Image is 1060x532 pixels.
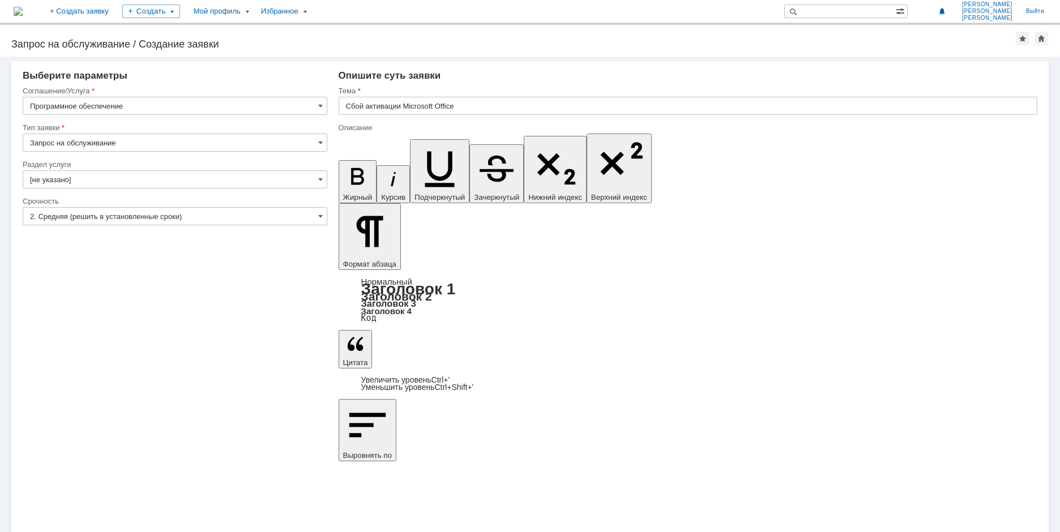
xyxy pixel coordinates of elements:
[474,193,519,201] span: Зачеркнутый
[343,260,396,268] span: Формат абзаца
[361,383,474,392] a: Decrease
[587,134,652,203] button: Верхний индекс
[469,144,524,203] button: Зачеркнутый
[361,290,432,303] a: Заголовок 2
[14,7,23,16] img: logo
[361,277,412,286] a: Нормальный
[343,358,368,367] span: Цитата
[414,193,465,201] span: Подчеркнутый
[343,451,392,460] span: Выровнять по
[361,306,412,316] a: Заголовок 4
[339,160,377,203] button: Жирный
[896,5,907,16] span: Расширенный поиск
[339,399,396,461] button: Выровнять по
[23,70,127,81] span: Выберите параметры
[962,8,1012,15] span: [PERSON_NAME]
[361,313,377,323] a: Код
[434,383,473,392] span: Ctrl+Shift+'
[1016,32,1029,45] div: Добавить в избранное
[377,165,410,203] button: Курсив
[122,5,180,18] div: Создать
[410,139,469,203] button: Подчеркнутый
[431,375,450,384] span: Ctrl+'
[381,193,405,201] span: Курсив
[14,7,23,16] a: Перейти на домашнюю страницу
[361,375,450,384] a: Increase
[962,1,1012,8] span: [PERSON_NAME]
[962,15,1012,22] span: [PERSON_NAME]
[23,198,325,205] div: Срочность
[528,193,582,201] span: Нижний индекс
[339,376,1037,391] div: Цитата
[339,278,1037,322] div: Формат абзаца
[524,136,587,203] button: Нижний индекс
[361,280,456,298] a: Заголовок 1
[339,87,1035,95] div: Тема
[591,193,647,201] span: Верхний индекс
[23,161,325,168] div: Раздел услуги
[23,124,325,131] div: Тип заявки
[343,193,373,201] span: Жирный
[339,124,1035,131] div: Описание
[339,70,441,81] span: Опишите суть заявки
[23,87,325,95] div: Соглашение/Услуга
[1035,32,1048,45] div: Сделать домашней страницей
[361,298,416,308] a: Заголовок 3
[339,203,401,270] button: Формат абзаца
[11,38,1016,50] div: Запрос на обслуживание / Создание заявки
[339,330,373,368] button: Цитата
